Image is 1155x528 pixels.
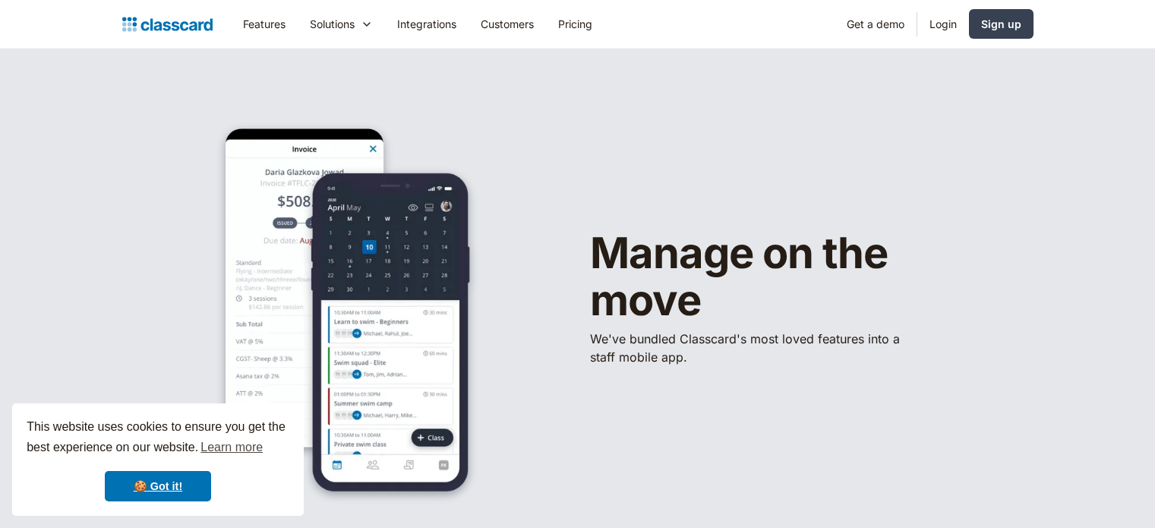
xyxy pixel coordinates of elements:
a: Get a demo [835,7,917,41]
a: Customers [469,7,546,41]
div: cookieconsent [12,403,304,516]
div: Sign up [981,16,1021,32]
a: home [122,14,213,35]
a: learn more about cookies [198,436,265,459]
div: Solutions [310,16,355,32]
a: dismiss cookie message [105,471,211,501]
p: We've bundled ​Classcard's most loved features into a staff mobile app. [590,330,909,366]
span: This website uses cookies to ensure you get the best experience on our website. [27,418,289,459]
a: Integrations [385,7,469,41]
a: Login [917,7,969,41]
a: Features [231,7,298,41]
h1: Manage on the move [590,230,985,324]
a: Pricing [546,7,604,41]
a: Sign up [969,9,1034,39]
div: Solutions [298,7,385,41]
